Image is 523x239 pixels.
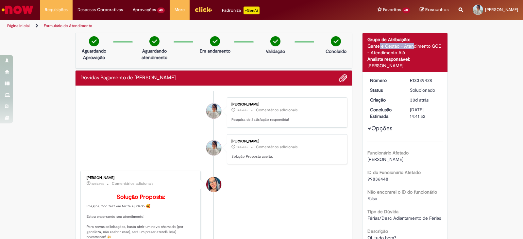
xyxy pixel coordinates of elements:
small: Comentários adicionais [256,144,298,150]
span: More [175,7,185,13]
span: 19d atrás [236,145,248,149]
a: Formulário de Atendimento [44,23,92,28]
b: Não encontrei o ID do funcionário [367,189,437,195]
div: Luana Duarte Martins [206,104,221,119]
b: Tipo de Dúvida [367,209,398,215]
div: Solucionado [410,87,440,93]
span: Favoritos [383,7,401,13]
span: [PERSON_NAME] [485,7,518,12]
img: check-circle-green.png [89,36,99,46]
time: 11/08/2025 10:25:40 [236,145,248,149]
time: 11/08/2025 10:25:54 [236,108,248,112]
span: [PERSON_NAME] [367,156,403,162]
time: 08/08/2025 14:22:35 [92,182,104,186]
div: Grupo de Atribuição: [367,36,443,43]
div: Padroniza [222,7,260,14]
p: +GenAi [244,7,260,14]
dt: Número [365,77,405,84]
b: Solução Proposta: [117,193,165,201]
small: Comentários adicionais [112,181,154,186]
a: Página inicial [7,23,30,28]
p: Solução Proposta aceita. [231,154,340,159]
p: Concluído [326,48,346,55]
p: Aguardando atendimento [139,48,170,61]
img: check-circle-green.png [331,36,341,46]
span: 99836448 [367,176,388,182]
div: 30/07/2025 19:26:31 [410,97,440,103]
b: Funcionário Afetado [367,150,409,156]
a: Rascunhos [420,7,449,13]
p: Em andamento [200,48,230,54]
button: Adicionar anexos [339,74,347,82]
div: [PERSON_NAME] [367,62,443,69]
span: 30d atrás [410,97,429,103]
p: Pesquisa de Satisfação respondida! [231,117,340,122]
img: click_logo_yellow_360x200.png [194,5,212,14]
ul: Trilhas de página [5,20,344,32]
span: 22d atrás [92,182,104,186]
div: [PERSON_NAME] [231,139,340,143]
p: Aguardando Aprovação [78,48,110,61]
span: 19d atrás [236,108,248,112]
div: R13339428 [410,77,440,84]
span: Despesas Corporativas [77,7,123,13]
span: Aprovações [133,7,156,13]
small: Comentários adicionais [256,107,298,113]
h2: Dúvidas Pagamento de Salário Histórico de tíquete [80,75,176,81]
dt: Status [365,87,405,93]
div: [PERSON_NAME] [87,176,195,180]
div: Luana Duarte Martins [206,140,221,155]
span: 40 [157,8,165,13]
div: Gente e Gestão - Atendimento GGE - Atendimento Alô [367,43,443,56]
span: Rascunhos [425,7,449,13]
div: Analista responsável: [367,56,443,62]
span: 60 [402,8,410,13]
img: check-circle-green.png [149,36,160,46]
b: Descrição [367,228,388,234]
dt: Criação [365,97,405,103]
span: Requisições [45,7,68,13]
div: [PERSON_NAME] [231,103,340,106]
span: Férias/Desc Adiantamento de Férias [367,215,441,221]
b: ID do Funcionário Afetado [367,169,421,175]
p: Validação [266,48,285,55]
span: Falso [367,196,377,201]
img: ServiceNow [1,3,34,16]
div: [DATE] 14:41:52 [410,106,440,119]
img: check-circle-green.png [210,36,220,46]
dt: Conclusão Estimada [365,106,405,119]
img: check-circle-green.png [270,36,280,46]
div: Maira Priscila Da Silva Arnaldo [206,177,221,192]
time: 30/07/2025 19:26:31 [410,97,429,103]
